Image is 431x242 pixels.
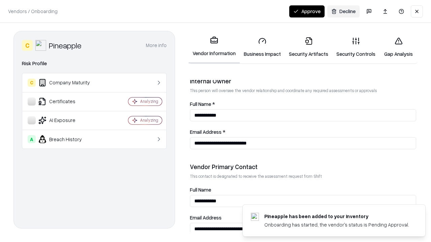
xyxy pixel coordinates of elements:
[28,79,108,87] div: Company Maturity
[8,8,58,15] p: Vendors / Onboarding
[332,32,379,63] a: Security Controls
[327,5,360,17] button: Decline
[189,31,240,64] a: Vendor Information
[28,79,36,87] div: C
[146,39,167,51] button: More info
[289,5,325,17] button: Approve
[28,135,108,143] div: Breach History
[49,40,81,51] div: Pineapple
[28,97,108,106] div: Certificates
[190,187,416,192] label: Full Name
[251,213,259,221] img: pineappleenergy.com
[140,117,158,123] div: Analyzing
[379,32,418,63] a: Gap Analysis
[240,32,285,63] a: Business Impact
[190,163,416,171] div: Vendor Primary Contact
[190,173,416,179] p: This contact is designated to receive the assessment request from Shift
[140,98,158,104] div: Analyzing
[190,215,416,220] label: Email Address
[28,135,36,143] div: A
[35,40,46,51] img: Pineapple
[22,40,33,51] div: C
[190,88,416,93] p: This person will oversee the vendor relationship and coordinate any required assessments or appro...
[264,221,409,228] div: Onboarding has started, the vendor's status is Pending Approval.
[190,129,416,134] label: Email Address *
[264,213,409,220] div: Pineapple has been added to your inventory
[190,77,416,85] div: Internal Owner
[28,116,108,124] div: AI Exposure
[190,102,416,107] label: Full Name *
[285,32,332,63] a: Security Artifacts
[22,59,167,68] div: Risk Profile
